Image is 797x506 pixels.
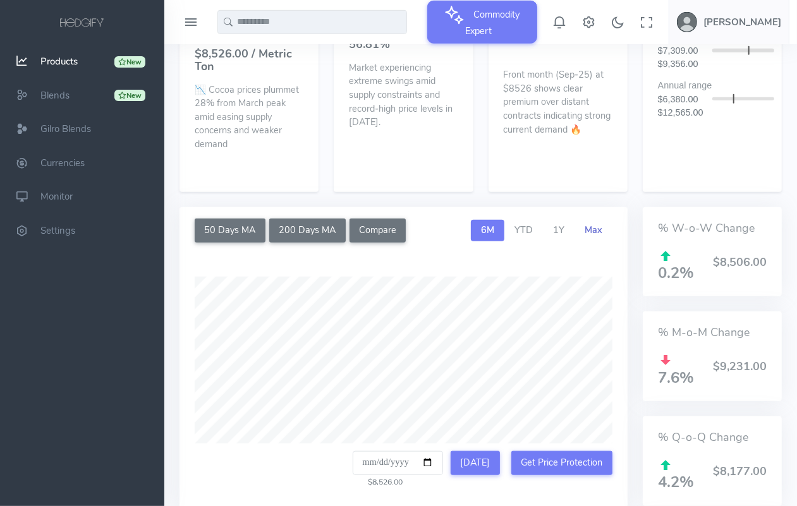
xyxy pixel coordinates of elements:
img: logo [58,16,107,30]
p: 📉 Cocoa prices plummet 28% from March peak amid easing supply concerns and weaker demand [195,83,303,152]
button: Get Price Protection [511,451,612,475]
a: Commodity Expert [427,15,537,28]
p: Front month (Sep-25) at $8526 shows clear premium over distant contracts indicating strong curren... [504,64,612,136]
p: Market experiencing extreme swings amid supply constraints and record-high price levels in [DATE]. [349,61,458,130]
span: Commodity Expert [465,1,520,45]
button: [DATE] [451,451,500,475]
span: YTD [514,224,533,236]
div: $7,309.00 [650,44,712,58]
input: Select a date to view the price [353,451,443,475]
span: Settings [40,224,75,237]
h4: 56.81% [349,39,458,51]
h4: % Q-o-Q Change [658,431,767,444]
h4: $8,177.00 [713,466,767,491]
span: Blends [40,89,70,102]
div: New [114,56,145,68]
h5: [PERSON_NAME] [703,17,781,27]
h4: % W-o-W Change [658,222,767,235]
span: 6M [481,224,494,236]
span: 0.2% [658,246,694,283]
span: 4.2% [658,455,694,492]
h4: $8,526.00 / Metric Ton [195,48,303,73]
span: Max [585,224,602,236]
div: Annual range [650,79,774,93]
div: $12,565.00 [650,106,774,120]
span: 7.6% [658,351,694,387]
span: 1Y [553,224,564,236]
button: Compare [350,219,406,243]
button: Commodity Expert [427,1,537,44]
span: $8,526.00 [353,477,403,487]
h4: $8,506.00 [713,256,767,282]
span: Products [40,55,78,68]
button: 50 Days MA [195,219,265,243]
div: $6,380.00 [650,93,712,107]
img: user-image [677,12,697,32]
span: Currencies [40,157,85,169]
span: Gilro Blends [40,123,91,135]
span: Monitor [40,191,73,203]
div: New [114,90,145,101]
button: 200 Days MA [269,219,346,243]
h4: % M-o-M Change [658,327,767,339]
h4: $9,231.00 [713,361,767,386]
div: $9,356.00 [650,57,774,71]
